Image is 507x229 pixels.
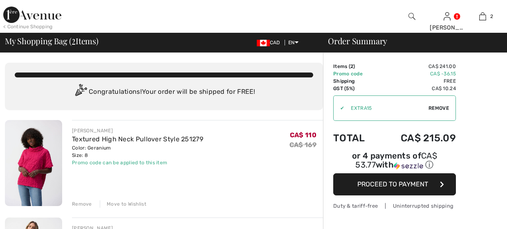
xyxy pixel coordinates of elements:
div: Color: Geranium Size: 8 [72,144,203,159]
div: [PERSON_NAME] [430,23,464,32]
div: Order Summary [318,37,502,45]
span: 2 [490,13,493,20]
span: CA$ 110 [290,131,316,139]
div: Duty & tariff-free | Uninterrupted shipping [333,202,456,210]
span: 2 [350,63,353,69]
a: Textured High Neck Pullover Style 251279 [72,135,203,143]
a: 2 [465,11,500,21]
span: 2 [72,35,76,45]
input: Promo code [344,96,428,120]
span: Remove [428,104,449,112]
span: CA$ 53.77 [355,151,437,170]
button: Proceed to Payment [333,173,456,195]
td: GST (5%) [333,85,378,92]
div: [PERSON_NAME] [72,127,203,134]
img: My Bag [479,11,486,21]
img: Sezzle [394,162,423,170]
span: EN [288,40,298,45]
img: Canadian Dollar [257,40,270,46]
div: Remove [72,200,92,208]
div: < Continue Shopping [3,23,53,30]
img: My Info [444,11,451,21]
div: or 4 payments ofCA$ 53.77withSezzle Click to learn more about Sezzle [333,152,456,173]
td: CA$ 215.09 [378,124,456,152]
div: Congratulations! Your order will be shipped for FREE! [15,84,313,100]
td: Free [378,77,456,85]
td: CA$ 10.24 [378,85,456,92]
img: search the website [408,11,415,21]
td: Items ( ) [333,63,378,70]
td: Total [333,124,378,152]
img: 1ère Avenue [3,7,61,23]
td: CA$ -36.15 [378,70,456,77]
span: CAD [257,40,283,45]
div: or 4 payments of with [333,152,456,170]
s: CA$ 169 [289,141,316,149]
span: Proceed to Payment [357,180,428,188]
td: Promo code [333,70,378,77]
div: Promo code can be applied to this item [72,159,203,166]
div: Move to Wishlist [100,200,146,208]
img: Congratulation2.svg [72,84,89,100]
img: Textured High Neck Pullover Style 251279 [5,120,62,206]
span: My Shopping Bag ( Items) [5,37,99,45]
td: Shipping [333,77,378,85]
td: CA$ 241.00 [378,63,456,70]
div: ✔ [334,104,344,112]
a: Sign In [444,12,451,20]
